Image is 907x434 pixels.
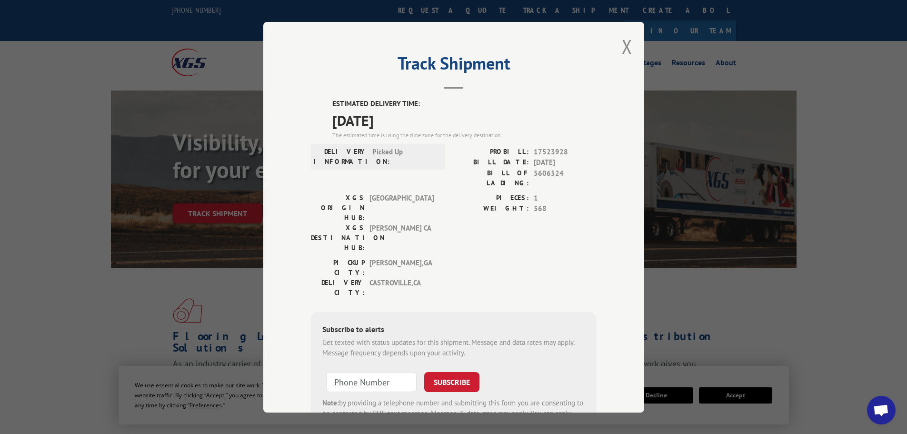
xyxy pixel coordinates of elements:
[314,146,368,166] label: DELIVERY INFORMATION:
[534,168,597,188] span: 5606524
[534,203,597,214] span: 568
[322,323,585,337] div: Subscribe to alerts
[311,257,365,277] label: PICKUP CITY:
[369,257,434,277] span: [PERSON_NAME] , GA
[311,277,365,297] label: DELIVERY CITY:
[454,157,529,168] label: BILL DATE:
[326,372,417,392] input: Phone Number
[454,203,529,214] label: WEIGHT:
[454,168,529,188] label: BILL OF LADING:
[622,34,632,59] button: Close modal
[311,57,597,75] h2: Track Shipment
[369,277,434,297] span: CASTROVILLE , CA
[534,146,597,157] span: 17523928
[322,397,585,430] div: by providing a telephone number and submitting this form you are consenting to be contacted by SM...
[311,222,365,252] label: XGS DESTINATION HUB:
[311,192,365,222] label: XGS ORIGIN HUB:
[534,192,597,203] span: 1
[322,398,339,407] strong: Note:
[372,146,437,166] span: Picked Up
[424,372,479,392] button: SUBSCRIBE
[454,146,529,157] label: PROBILL:
[867,396,896,424] div: Open chat
[332,99,597,110] label: ESTIMATED DELIVERY TIME:
[332,109,597,131] span: [DATE]
[454,192,529,203] label: PIECES:
[369,222,434,252] span: [PERSON_NAME] CA
[332,131,597,139] div: The estimated time is using the time zone for the delivery destination.
[322,337,585,358] div: Get texted with status updates for this shipment. Message and data rates may apply. Message frequ...
[369,192,434,222] span: [GEOGRAPHIC_DATA]
[534,157,597,168] span: [DATE]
